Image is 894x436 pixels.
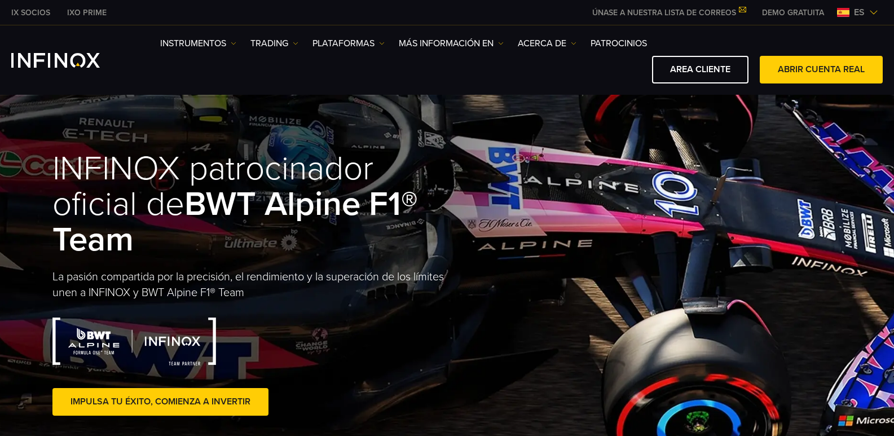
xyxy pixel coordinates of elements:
[518,37,576,50] a: ACERCA DE
[52,184,418,260] strong: BWT Alpine F1® Team
[3,7,59,19] a: INFINOX
[849,6,869,19] span: es
[584,8,754,17] a: ÚNASE A NUESTRA LISTA DE CORREOS
[652,56,748,83] a: AREA CLIENTE
[760,56,883,83] a: ABRIR CUENTA REAL
[399,37,504,50] a: Más información en
[754,7,833,19] a: INFINOX MENU
[52,151,447,258] h1: INFINOX patrocinador oficial de
[52,388,268,416] a: Impulsa tu éxito, comienza a invertir
[312,37,385,50] a: PLATAFORMAS
[591,37,647,50] a: Patrocinios
[160,37,236,50] a: Instrumentos
[250,37,298,50] a: TRADING
[11,53,126,68] a: INFINOX Logo
[59,7,115,19] a: INFINOX
[52,269,447,301] p: La pasión compartida por la precisión, el rendimiento y la superación de los límites unen a INFIN...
